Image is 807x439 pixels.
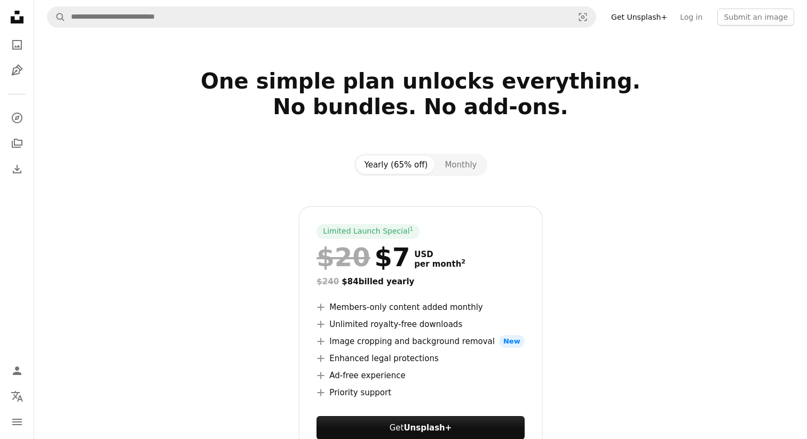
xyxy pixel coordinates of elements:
[436,156,485,174] button: Monthly
[317,277,339,286] span: $240
[403,423,452,433] strong: Unsplash+
[414,259,465,269] span: per month
[317,275,524,288] div: $84 billed yearly
[459,259,468,269] a: 2
[6,107,28,129] a: Explore
[499,335,525,348] span: New
[605,9,674,26] a: Get Unsplash+
[674,9,709,26] a: Log in
[317,352,524,365] li: Enhanced legal protections
[317,243,370,271] span: $20
[717,9,794,26] button: Submit an image
[6,411,28,433] button: Menu
[410,226,414,232] sup: 1
[317,318,524,331] li: Unlimited royalty-free downloads
[570,7,596,27] button: Visual search
[356,156,437,174] button: Yearly (65% off)
[6,6,28,30] a: Home — Unsplash
[48,7,66,27] button: Search Unsplash
[317,335,524,348] li: Image cropping and background removal
[6,360,28,381] a: Log in / Sign up
[461,258,465,265] sup: 2
[6,386,28,407] button: Language
[317,386,524,399] li: Priority support
[47,6,596,28] form: Find visuals sitewide
[6,34,28,55] a: Photos
[6,60,28,81] a: Illustrations
[408,226,416,237] a: 1
[317,243,410,271] div: $7
[317,301,524,314] li: Members-only content added monthly
[414,250,465,259] span: USD
[6,158,28,180] a: Download History
[77,68,764,145] h2: One simple plan unlocks everything. No bundles. No add-ons.
[6,133,28,154] a: Collections
[317,224,420,239] div: Limited Launch Special
[317,369,524,382] li: Ad-free experience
